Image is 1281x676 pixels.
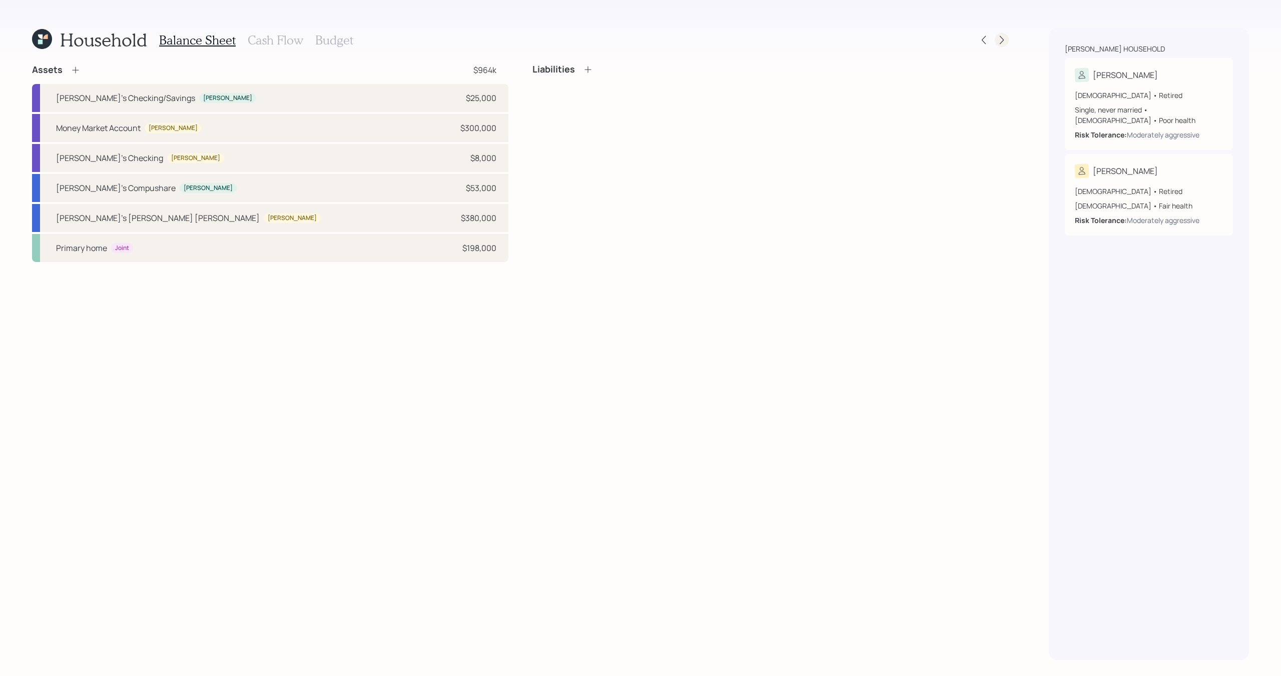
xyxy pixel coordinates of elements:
h3: Balance Sheet [159,33,236,47]
div: Moderately aggressive [1127,215,1199,225]
div: $964k [473,64,496,76]
div: $198,000 [462,242,496,254]
h4: Assets [32,64,63,75]
div: $300,000 [460,122,496,134]
b: Risk Tolerance: [1075,130,1127,139]
div: [PERSON_NAME]'s Checking [56,152,163,164]
div: Moderately aggressive [1127,129,1199,140]
div: [DEMOGRAPHIC_DATA] • Retired [1075,186,1223,196]
div: Single, never married • [DEMOGRAPHIC_DATA] • Poor health [1075,104,1223,125]
div: [PERSON_NAME] household [1065,44,1165,54]
div: $53,000 [466,182,496,194]
div: [PERSON_NAME] [149,124,198,132]
div: [PERSON_NAME]'s Checking/Savings [56,92,195,104]
div: [PERSON_NAME] [203,94,252,102]
h3: Cash Flow [248,33,303,47]
b: Risk Tolerance: [1075,215,1127,225]
div: [PERSON_NAME] [268,214,317,222]
h3: Budget [315,33,353,47]
div: [DEMOGRAPHIC_DATA] • Fair health [1075,200,1223,211]
div: [PERSON_NAME] [171,154,220,162]
div: $380,000 [461,212,496,224]
div: Joint [115,244,129,252]
div: $25,000 [466,92,496,104]
h4: Liabilities [532,64,575,75]
div: [DEMOGRAPHIC_DATA] • Retired [1075,90,1223,100]
div: Money Market Account [56,122,141,134]
h1: Household [60,29,147,50]
div: [PERSON_NAME]'s [PERSON_NAME] [PERSON_NAME] [56,212,260,224]
div: $8,000 [470,152,496,164]
div: [PERSON_NAME] [184,184,233,192]
div: [PERSON_NAME] [1093,69,1158,81]
div: [PERSON_NAME]'s Compushare [56,182,176,194]
div: [PERSON_NAME] [1093,165,1158,177]
div: Primary home [56,242,107,254]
